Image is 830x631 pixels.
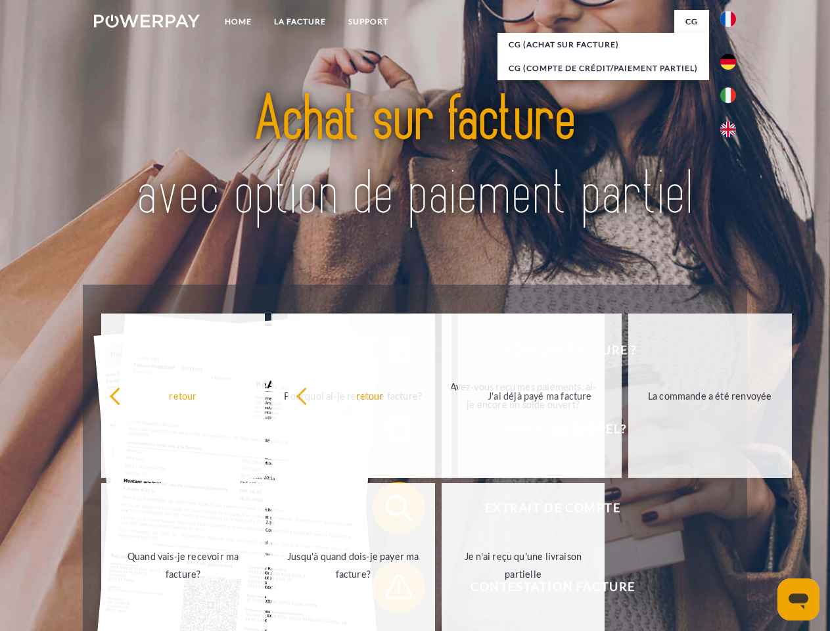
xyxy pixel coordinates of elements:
[279,548,427,583] div: Jusqu'à quand dois-je payer ma facture?
[636,386,784,404] div: La commande a été renvoyée
[337,10,400,34] a: Support
[720,11,736,27] img: fr
[126,63,704,252] img: title-powerpay_fr.svg
[109,386,257,404] div: retour
[720,87,736,103] img: it
[720,122,736,137] img: en
[497,57,709,80] a: CG (Compte de crédit/paiement partiel)
[450,548,597,583] div: Je n'ai reçu qu'une livraison partielle
[777,578,819,620] iframe: Bouton de lancement de la fenêtre de messagerie
[674,10,709,34] a: CG
[466,386,614,404] div: J'ai déjà payé ma facture
[94,14,200,28] img: logo-powerpay-white.svg
[263,10,337,34] a: LA FACTURE
[214,10,263,34] a: Home
[109,548,257,583] div: Quand vais-je recevoir ma facture?
[296,386,444,404] div: retour
[720,54,736,70] img: de
[497,33,709,57] a: CG (achat sur facture)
